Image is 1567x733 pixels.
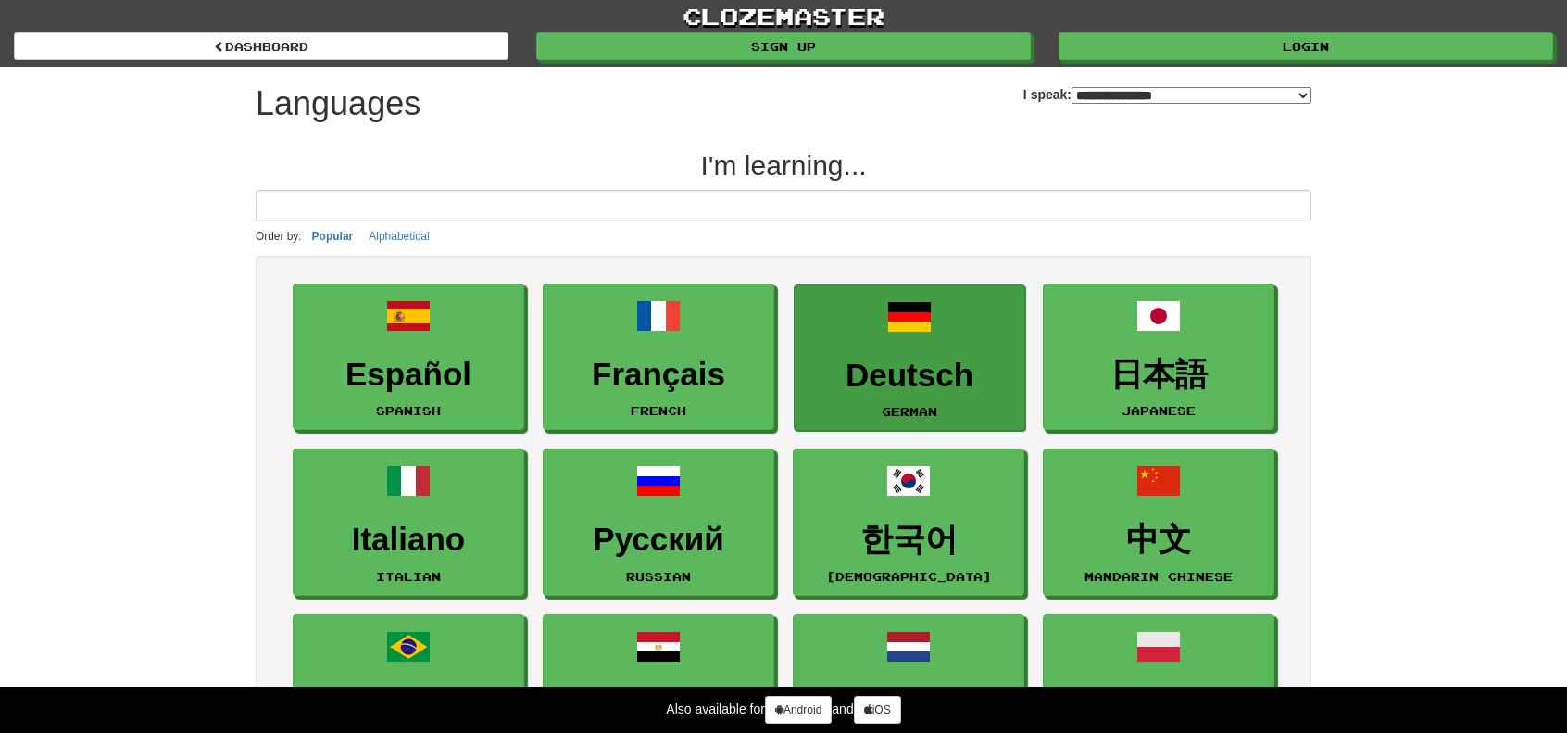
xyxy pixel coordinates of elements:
[543,449,774,596] a: РусскийRussian
[553,357,764,393] h3: Français
[1043,284,1274,431] a: 日本語Japanese
[363,226,434,246] button: Alphabetical
[256,85,420,122] h1: Languages
[293,284,524,431] a: EspañolSpanish
[854,696,901,724] a: iOS
[804,358,1015,394] h3: Deutsch
[1084,570,1233,583] small: Mandarin Chinese
[826,570,992,583] small: [DEMOGRAPHIC_DATA]
[626,570,691,583] small: Russian
[1059,32,1553,60] a: Login
[882,405,937,418] small: German
[553,522,764,558] h3: Русский
[376,404,441,417] small: Spanish
[303,357,514,393] h3: Español
[1072,87,1311,104] select: I speak:
[256,230,302,243] small: Order by:
[543,284,774,431] a: FrançaisFrench
[1053,522,1264,558] h3: 中文
[803,522,1014,558] h3: 한국어
[14,32,508,60] a: dashboard
[376,570,441,583] small: Italian
[794,284,1025,432] a: DeutschGerman
[765,696,832,724] a: Android
[536,32,1031,60] a: Sign up
[793,449,1024,596] a: 한국어[DEMOGRAPHIC_DATA]
[307,226,359,246] button: Popular
[1053,357,1264,393] h3: 日本語
[1023,85,1311,104] label: I speak:
[631,404,686,417] small: French
[303,522,514,558] h3: Italiano
[1122,404,1196,417] small: Japanese
[293,449,524,596] a: ItalianoItalian
[1043,449,1274,596] a: 中文Mandarin Chinese
[256,150,1311,181] h2: I'm learning...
